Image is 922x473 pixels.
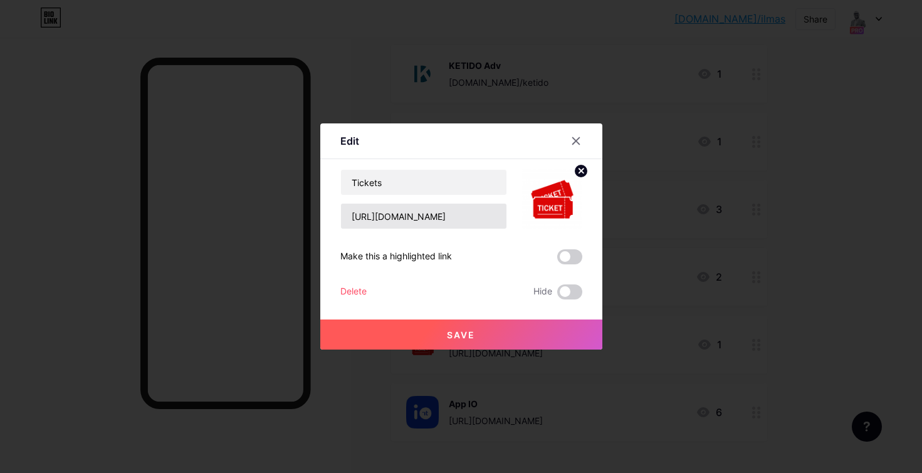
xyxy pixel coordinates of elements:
span: Save [447,330,475,340]
span: Hide [533,284,552,299]
div: Make this a highlighted link [340,249,452,264]
input: URL [341,204,506,229]
div: Edit [340,133,359,148]
button: Save [320,320,602,350]
input: Title [341,170,506,195]
img: link_thumbnail [522,169,582,229]
div: Delete [340,284,367,299]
